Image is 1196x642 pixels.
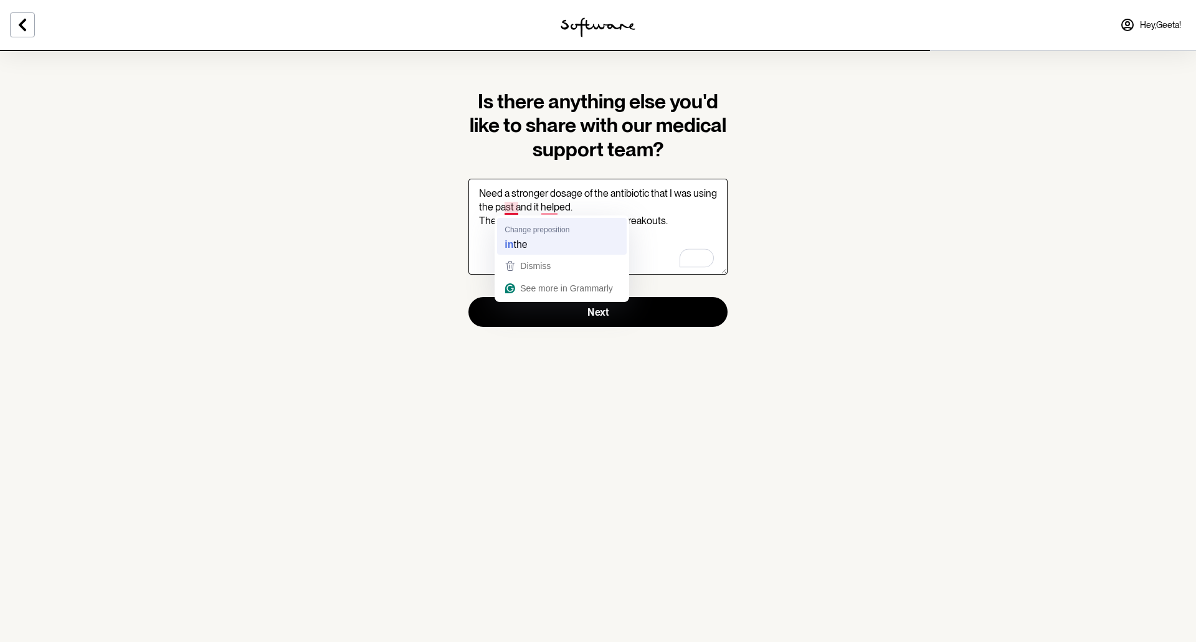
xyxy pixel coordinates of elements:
a: Hey,Geeta! [1113,10,1189,40]
textarea: To enrich screen reader interactions, please activate Accessibility in Grammarly extension settings [468,179,728,275]
h1: Is there anything else you'd like to share with our medical support team? [468,90,728,161]
span: Hey, Geeta ! [1140,20,1181,31]
span: Next [587,306,609,318]
button: Next [468,297,728,327]
img: software logo [561,17,635,37]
